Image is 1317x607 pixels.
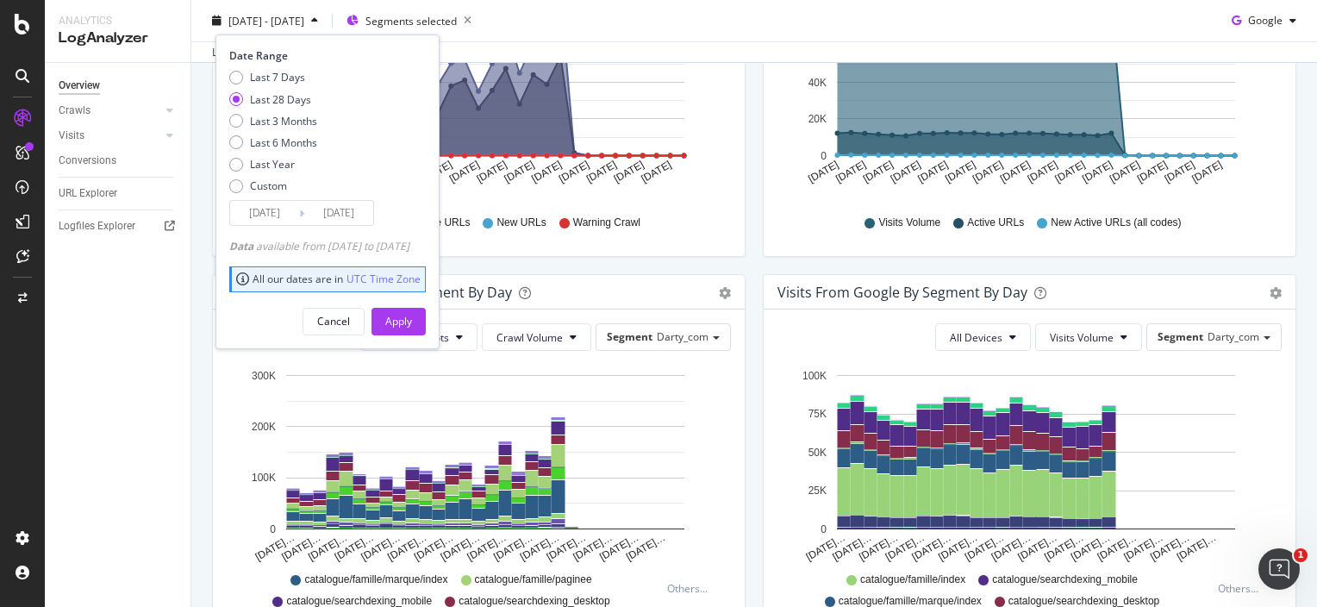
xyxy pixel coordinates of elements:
[229,70,317,84] div: Last 7 Days
[860,573,965,587] span: catalogue/famille/index
[229,91,317,106] div: Last 28 Days
[59,14,177,28] div: Analytics
[252,472,276,485] text: 100K
[1035,323,1142,351] button: Visits Volume
[639,159,673,185] text: [DATE]
[992,573,1138,587] span: catalogue/searchdexing_mobile
[59,217,178,235] a: Logfiles Explorer
[229,157,317,172] div: Last Year
[777,365,1276,565] svg: A chart.
[808,408,827,420] text: 75K
[612,159,646,185] text: [DATE]
[878,216,940,230] span: Visits Volume
[229,48,421,63] div: Date Range
[346,272,421,286] a: UTC Time Zone
[1163,159,1197,185] text: [DATE]
[59,102,91,120] div: Crawls
[1208,329,1259,344] span: Darty_com
[447,159,482,185] text: [DATE]
[502,159,537,185] text: [DATE]
[371,307,426,335] button: Apply
[482,323,591,351] button: Crawl Volume
[821,523,827,535] text: 0
[227,365,725,565] svg: A chart.
[59,127,84,145] div: Visits
[229,239,256,253] span: Data
[496,330,563,345] span: Crawl Volume
[998,159,1033,185] text: [DATE]
[943,159,977,185] text: [DATE]
[557,159,591,185] text: [DATE]
[252,421,276,433] text: 200K
[971,159,1005,185] text: [DATE]
[304,201,373,225] input: End Date
[229,178,317,193] div: Custom
[889,159,923,185] text: [DATE]
[777,284,1027,301] div: Visits from Google By Segment By Day
[1158,329,1203,344] span: Segment
[205,7,325,34] button: [DATE] - [DATE]
[229,113,317,128] div: Last 3 Months
[252,370,276,382] text: 300K
[270,523,276,535] text: 0
[229,135,317,150] div: Last 6 Months
[250,70,305,84] div: Last 7 Days
[250,157,295,172] div: Last Year
[250,135,317,150] div: Last 6 Months
[1248,13,1283,28] span: Google
[59,102,161,120] a: Crawls
[385,314,412,329] div: Apply
[967,216,1024,230] span: Active URLs
[1135,159,1170,185] text: [DATE]
[212,45,306,60] div: Last update
[1270,287,1282,299] div: gear
[59,28,177,48] div: LogAnalyzer
[304,573,447,587] span: catalogue/famille/marque/index
[250,91,311,106] div: Last 28 Days
[808,77,827,89] text: 40K
[250,113,317,128] div: Last 3 Months
[1108,159,1142,185] text: [DATE]
[808,113,827,125] text: 20K
[802,370,827,382] text: 100K
[475,159,509,185] text: [DATE]
[59,77,178,95] a: Overview
[667,581,715,596] div: Others...
[59,127,161,145] a: Visits
[496,216,546,230] span: New URLs
[806,159,840,185] text: [DATE]
[1225,7,1303,34] button: Google
[833,159,868,185] text: [DATE]
[59,217,135,235] div: Logfiles Explorer
[229,239,409,253] div: available from [DATE] to [DATE]
[607,329,652,344] span: Segment
[1189,159,1224,185] text: [DATE]
[1258,548,1300,590] iframe: Intercom live chat
[228,13,304,28] span: [DATE] - [DATE]
[59,77,100,95] div: Overview
[365,13,457,28] span: Segments selected
[1050,330,1114,345] span: Visits Volume
[573,216,640,230] span: Warning Crawl
[821,150,827,162] text: 0
[861,159,896,185] text: [DATE]
[340,7,478,34] button: Segments selected
[59,152,178,170] a: Conversions
[1080,159,1114,185] text: [DATE]
[475,573,592,587] span: catalogue/famille/paginee
[250,178,287,193] div: Custom
[529,159,564,185] text: [DATE]
[236,272,421,286] div: All our dates are in
[950,330,1002,345] span: All Devices
[916,159,951,185] text: [DATE]
[230,201,299,225] input: Start Date
[935,323,1031,351] button: All Devices
[1294,548,1308,562] span: 1
[303,307,365,335] button: Cancel
[584,159,619,185] text: [DATE]
[719,287,731,299] div: gear
[808,485,827,497] text: 25K
[1026,159,1060,185] text: [DATE]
